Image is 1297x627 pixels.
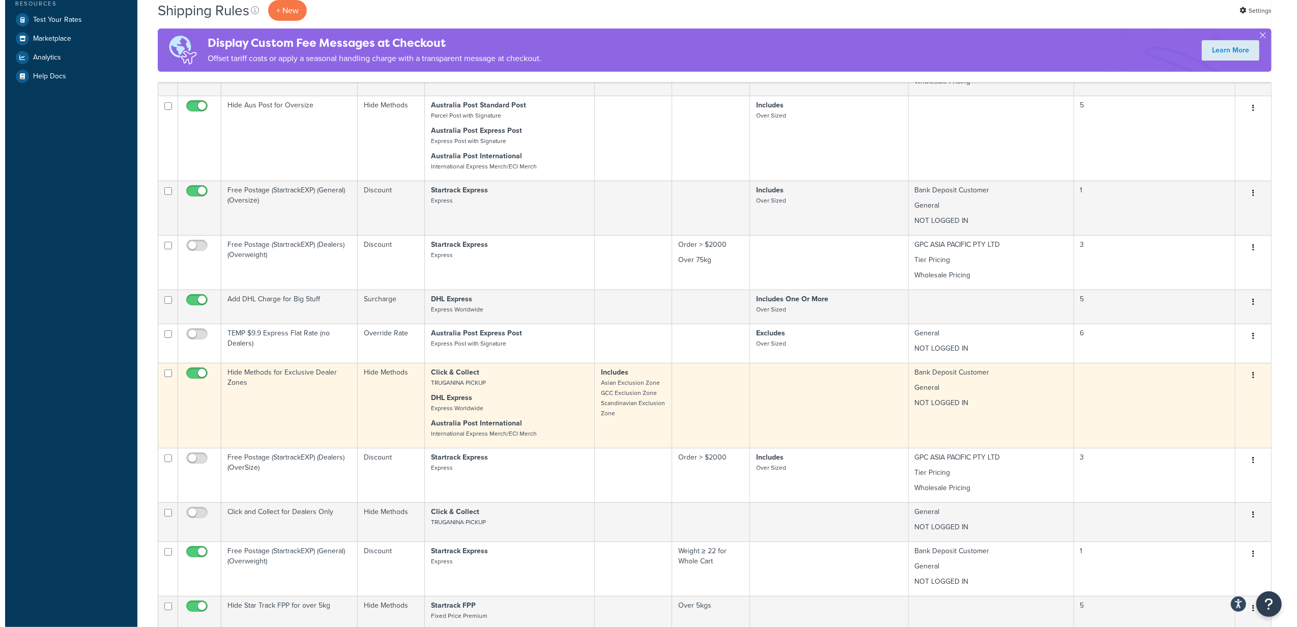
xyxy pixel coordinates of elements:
[353,181,420,235] td: Discount
[667,541,745,596] td: Weight ≥ 22 for Whole Cart
[426,328,517,338] strong: Australia Post Express Post
[910,398,1062,408] p: NOT LOGGED IN
[910,201,1062,211] p: General
[426,452,483,463] strong: Startrack Express
[426,136,501,146] small: Express Post with Signature
[216,363,353,448] td: Hide Methods for Exclusive Dealer Zones
[426,518,481,527] small: TRUGANINA PICKUP
[1069,448,1230,502] td: 3
[1069,235,1230,290] td: 3
[28,35,66,43] span: Marketplace
[353,290,420,324] td: Surcharge
[426,111,496,120] small: Parcel Post with Signature
[28,72,61,81] span: Help Docs
[353,363,420,448] td: Hide Methods
[426,546,483,556] strong: Startrack Express
[426,600,471,611] strong: Startrack FPP
[1251,591,1277,617] button: Open Resource Center
[426,611,482,620] small: Fixed Price Premium
[216,502,353,541] td: Click and Collect for Dealers Only
[667,448,745,502] td: Order > $2000
[1069,96,1230,181] td: 5
[910,270,1062,280] p: Wholesale Pricing
[426,463,448,472] small: Express
[596,367,623,378] strong: Includes
[1197,40,1254,61] a: Learn More
[426,557,448,566] small: Express
[904,502,1069,541] td: General
[216,324,353,363] td: TEMP $9.9 Express Flat Rate (no Dealers)
[353,541,420,596] td: Discount
[751,294,823,304] strong: Includes One Or More
[910,255,1062,265] p: Tier Pricing
[426,162,532,171] small: International Express Merch/ECI Merch
[28,16,77,24] span: Test Your Rates
[8,48,125,67] a: Analytics
[426,196,448,205] small: Express
[203,51,536,66] p: Offset tariff costs or apply a seasonal handling charge with a transparent message at checkout.
[353,324,420,363] td: Override Rate
[1069,181,1230,235] td: 1
[751,111,781,120] small: Over Sized
[8,30,125,48] a: Marketplace
[426,339,501,348] small: Express Post with Signature
[216,290,353,324] td: Add DHL Charge for Big Stuff
[426,294,467,304] strong: DHL Express
[153,1,244,20] h1: Shipping Rules
[426,418,517,429] strong: Australia Post International
[8,11,125,29] a: Test Your Rates
[216,96,353,181] td: Hide Aus Post for Oversize
[216,448,353,502] td: Free Postage (StartrackEXP) (Dealers) (OverSize)
[426,100,521,110] strong: Australia Post Standard Post
[910,522,1062,532] p: NOT LOGGED IN
[673,255,738,265] p: Over 75kg
[426,151,517,161] strong: Australia Post International
[216,181,353,235] td: Free Postage (StartrackEXP) (General) (Oversize)
[904,324,1069,363] td: General
[910,383,1062,393] p: General
[910,216,1062,226] p: NOT LOGGED IN
[904,181,1069,235] td: Bank Deposit Customer
[1069,324,1230,363] td: 6
[751,463,781,472] small: Over Sized
[751,185,779,195] strong: Includes
[353,235,420,290] td: Discount
[426,404,478,413] small: Express Worldwide
[904,541,1069,596] td: Bank Deposit Customer
[1234,4,1266,18] a: Settings
[216,235,353,290] td: Free Postage (StartrackEXP) (Dealers) (Overweight)
[28,53,56,62] span: Analytics
[596,378,660,418] small: Asian Exclusion Zone GCC Exclusion Zone Scandinavian Exclusion Zone
[203,35,536,51] h4: Display Custom Fee Messages at Checkout
[216,541,353,596] td: Free Postage (StartrackEXP) (General) (Overweight)
[426,185,483,195] strong: Startrack Express
[751,305,781,314] small: Over Sized
[426,239,483,250] strong: Startrack Express
[910,577,1062,587] p: NOT LOGGED IN
[751,328,780,338] strong: Excludes
[910,468,1062,478] p: Tier Pricing
[751,339,781,348] small: Over Sized
[426,429,532,438] small: International Express Merch/ECI Merch
[904,235,1069,290] td: GPC ASIA PACIFIC PTY LTD
[353,96,420,181] td: Hide Methods
[751,100,779,110] strong: Includes
[153,28,203,72] img: duties-banner-06bc72dcb5fe05cb3f9472aba00be2ae8eb53ab6f0d8bb03d382ba314ac3c341.png
[426,125,517,136] strong: Australia Post Express Post
[426,378,481,387] small: TRUGANINA PICKUP
[667,235,745,290] td: Order > $2000
[910,561,1062,572] p: General
[910,344,1062,354] p: NOT LOGGED IN
[426,305,478,314] small: Express Worldwide
[426,250,448,260] small: Express
[353,448,420,502] td: Discount
[904,363,1069,448] td: Bank Deposit Customer
[910,483,1062,493] p: Wholesale Pricing
[426,392,467,403] strong: DHL Express
[8,67,125,85] a: Help Docs
[904,448,1069,502] td: GPC ASIA PACIFIC PTY LTD
[751,452,779,463] strong: Includes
